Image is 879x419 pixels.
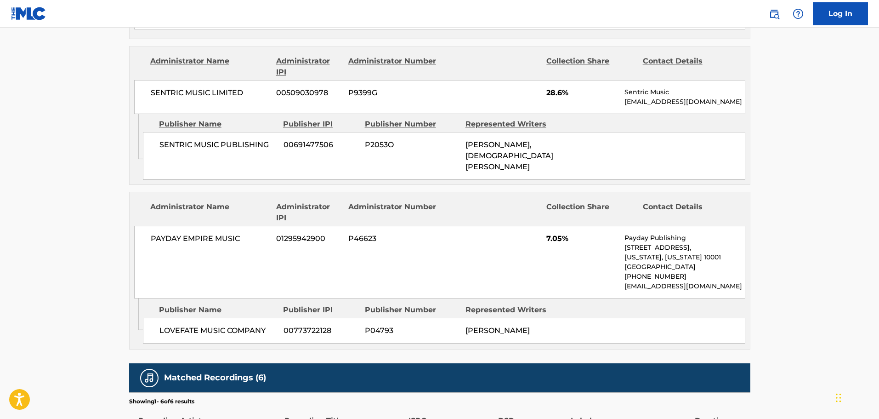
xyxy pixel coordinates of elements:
[624,87,744,97] p: Sentric Music
[159,304,276,316] div: Publisher Name
[144,373,155,384] img: Matched Recordings
[151,233,270,244] span: PAYDAY EMPIRE MUSIC
[159,139,277,150] span: SENTRIC MUSIC PUBLISHING
[813,2,868,25] a: Log In
[546,56,635,78] div: Collection Share
[164,373,266,383] h5: Matched Recordings (6)
[159,119,276,130] div: Publisher Name
[836,384,841,412] div: Drag
[769,8,780,19] img: search
[546,233,618,244] span: 7.05%
[150,56,269,78] div: Administrator Name
[624,243,744,253] p: [STREET_ADDRESS],
[348,201,437,224] div: Administrator Number
[465,304,559,316] div: Represented Writers
[283,119,358,130] div: Publisher IPI
[365,325,459,336] span: P04793
[348,233,437,244] span: P46623
[150,201,269,224] div: Administrator Name
[284,325,358,336] span: 00773722128
[465,326,530,335] span: [PERSON_NAME]
[643,56,732,78] div: Contact Details
[624,253,744,262] p: [US_STATE], [US_STATE] 10001
[546,201,635,224] div: Collection Share
[624,97,744,107] p: [EMAIL_ADDRESS][DOMAIN_NAME]
[283,304,358,316] div: Publisher IPI
[465,140,553,171] span: [PERSON_NAME], [DEMOGRAPHIC_DATA][PERSON_NAME]
[284,139,358,150] span: 00691477506
[789,5,807,23] div: Help
[465,119,559,130] div: Represented Writers
[546,87,618,98] span: 28.6%
[624,272,744,281] p: [PHONE_NUMBER]
[276,233,341,244] span: 01295942900
[348,87,437,98] span: P9399G
[276,87,341,98] span: 00509030978
[129,397,194,406] p: Showing 1 - 6 of 6 results
[159,325,277,336] span: LOVEFATE MUSIC COMPANY
[365,119,459,130] div: Publisher Number
[276,56,341,78] div: Administrator IPI
[276,201,341,224] div: Administrator IPI
[793,8,804,19] img: help
[833,375,879,419] iframe: Chat Widget
[348,56,437,78] div: Administrator Number
[643,201,732,224] div: Contact Details
[11,7,46,20] img: MLC Logo
[765,5,783,23] a: Public Search
[365,139,459,150] span: P2053O
[365,304,459,316] div: Publisher Number
[151,87,270,98] span: SENTRIC MUSIC LIMITED
[624,262,744,272] p: [GEOGRAPHIC_DATA]
[624,281,744,291] p: [EMAIL_ADDRESS][DOMAIN_NAME]
[624,233,744,243] p: Payday Publishing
